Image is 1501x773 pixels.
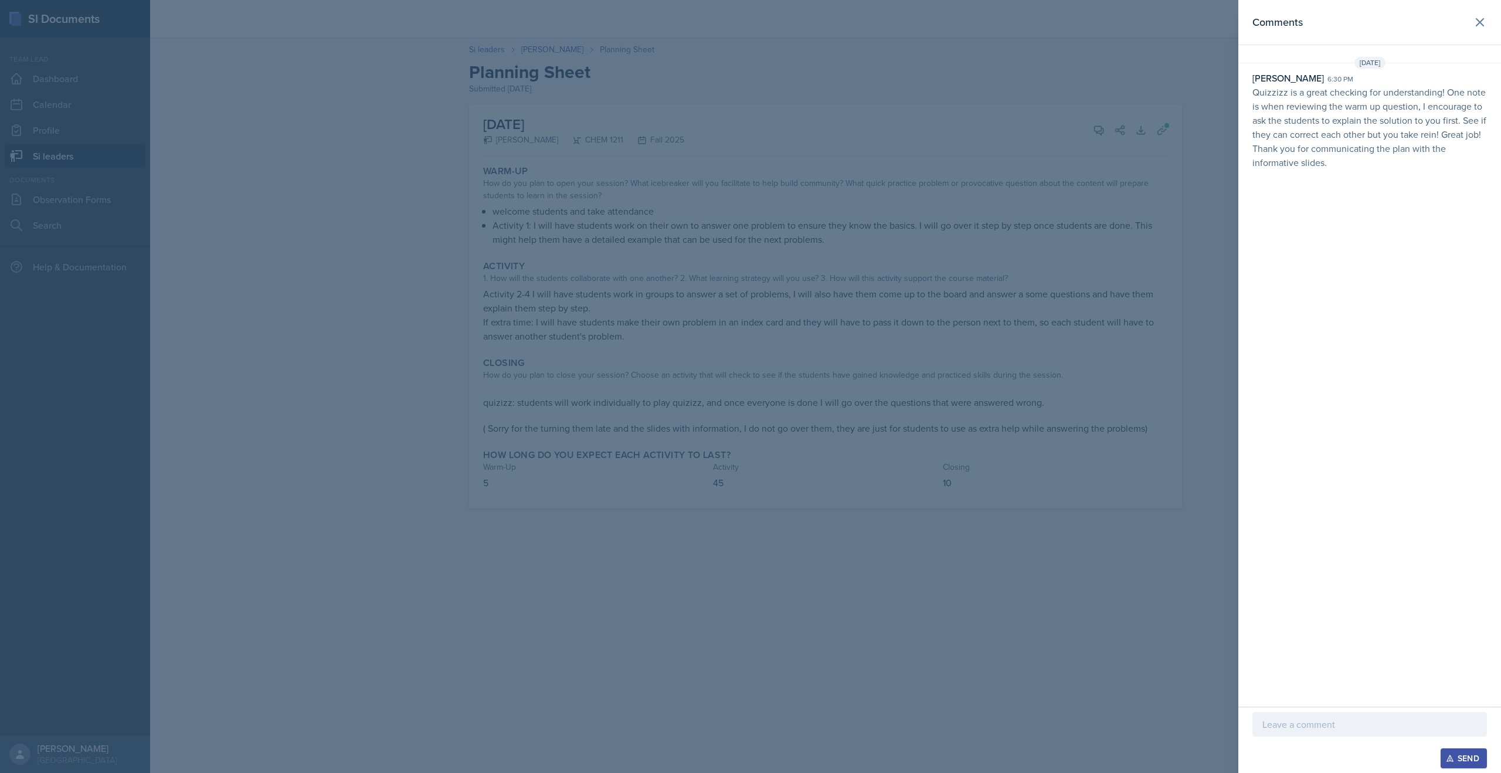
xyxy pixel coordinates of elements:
[1252,85,1487,169] p: Quizzizz is a great checking for understanding! One note is when reviewing the warm up question, ...
[1327,74,1353,84] div: 6:30 pm
[1448,754,1479,763] div: Send
[1441,748,1487,768] button: Send
[1354,57,1385,69] span: [DATE]
[1252,14,1303,30] h2: Comments
[1252,71,1324,85] div: [PERSON_NAME]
